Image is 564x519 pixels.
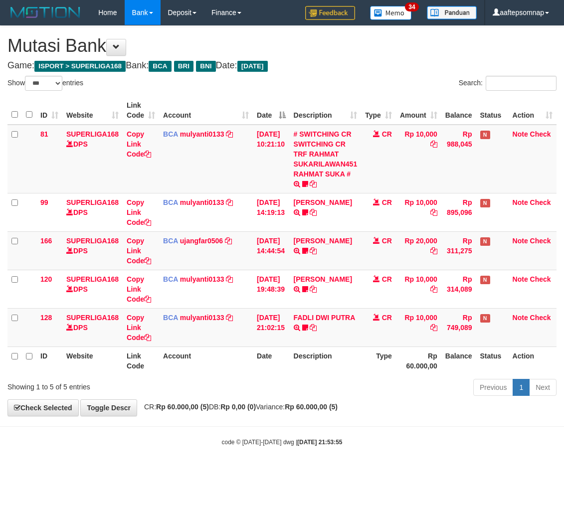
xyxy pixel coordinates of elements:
strong: Rp 60.000,00 (5) [285,403,338,411]
a: SUPERLIGA168 [66,130,119,138]
th: Link Code: activate to sort column ascending [123,96,159,125]
td: DPS [62,270,123,308]
label: Search: [459,76,557,91]
td: DPS [62,193,123,231]
th: Account [159,346,253,375]
th: Status [476,346,509,375]
img: Button%20Memo.svg [370,6,412,20]
th: Action: activate to sort column ascending [509,96,557,125]
td: Rp 10,000 [396,308,441,346]
span: BCA [163,237,178,245]
td: DPS [62,125,123,193]
span: BCA [149,61,171,72]
td: Rp 20,000 [396,231,441,270]
img: Feedback.jpg [305,6,355,20]
a: Copy AKBAR SAPUTR to clipboard [310,285,317,293]
a: Copy Link Code [127,237,151,265]
a: Note [513,314,528,322]
td: Rp 895,096 [441,193,476,231]
span: Has Note [480,276,490,284]
small: code © [DATE]-[DATE] dwg | [222,439,343,446]
th: ID: activate to sort column ascending [36,96,62,125]
img: MOTION_logo.png [7,5,83,20]
a: SUPERLIGA168 [66,275,119,283]
a: Check [530,198,551,206]
select: Showentries [25,76,62,91]
a: Next [529,379,557,396]
a: mulyanti0133 [180,130,224,138]
a: [PERSON_NAME] [294,275,352,283]
a: Check [530,314,551,322]
th: Link Code [123,346,159,375]
span: CR [382,314,392,322]
span: BCA [163,198,178,206]
div: Showing 1 to 5 of 5 entries [7,378,227,392]
a: Copy mulyanti0133 to clipboard [226,130,233,138]
span: BCA [163,275,178,283]
span: CR [382,198,392,206]
a: Copy ujangfar0506 to clipboard [225,237,232,245]
span: CR: DB: Variance: [139,403,338,411]
span: 99 [40,198,48,206]
th: Amount: activate to sort column ascending [396,96,441,125]
strong: Rp 60.000,00 (5) [156,403,209,411]
td: Rp 10,000 [396,193,441,231]
a: [PERSON_NAME] [294,198,352,206]
th: Balance [441,96,476,125]
span: CR [382,237,392,245]
th: Description [290,346,362,375]
a: Copy mulyanti0133 to clipboard [226,275,233,283]
th: Type [361,346,396,375]
a: Check [530,275,551,283]
td: Rp 314,089 [441,270,476,308]
a: Copy # SWITCHING CR SWITCHING CR TRF RAHMAT SUKARILAWAN451 RAHMAT SUKA # to clipboard [310,180,317,188]
a: SUPERLIGA168 [66,237,119,245]
span: [DATE] [237,61,268,72]
th: Status [476,96,509,125]
td: [DATE] 14:19:13 [253,193,290,231]
a: Copy Link Code [127,275,151,303]
th: Balance [441,346,476,375]
td: Rp 988,045 [441,125,476,193]
a: Copy Rp 10,000 to clipboard [430,324,437,332]
th: ID [36,346,62,375]
span: Has Note [480,237,490,246]
span: 120 [40,275,52,283]
a: [PERSON_NAME] [294,237,352,245]
a: Copy mulyanti0133 to clipboard [226,198,233,206]
td: Rp 749,089 [441,308,476,346]
a: Previous [473,379,513,396]
a: Note [513,198,528,206]
span: Has Note [480,131,490,139]
th: Description: activate to sort column ascending [290,96,362,125]
strong: [DATE] 21:53:55 [297,439,342,446]
td: Rp 10,000 [396,125,441,193]
th: Date [253,346,290,375]
th: Website: activate to sort column ascending [62,96,123,125]
span: BRI [174,61,193,72]
a: Copy MUHAMMAD REZA to clipboard [310,208,317,216]
h4: Game: Bank: Date: [7,61,557,71]
a: Note [513,237,528,245]
td: Rp 311,275 [441,231,476,270]
a: Check [530,237,551,245]
th: Website [62,346,123,375]
a: Copy Rp 10,000 to clipboard [430,285,437,293]
span: ISPORT > SUPERLIGA168 [34,61,126,72]
a: FADLI DWI PUTRA [294,314,355,322]
span: BNI [196,61,215,72]
th: Action [509,346,557,375]
span: BCA [163,130,178,138]
span: 166 [40,237,52,245]
a: Copy Link Code [127,198,151,226]
span: 34 [405,2,418,11]
label: Show entries [7,76,83,91]
a: Copy Link Code [127,130,151,158]
td: [DATE] 21:02:15 [253,308,290,346]
a: Note [513,275,528,283]
a: Toggle Descr [80,399,137,416]
td: [DATE] 14:44:54 [253,231,290,270]
a: Copy mulyanti0133 to clipboard [226,314,233,322]
th: Account: activate to sort column ascending [159,96,253,125]
span: Has Note [480,199,490,207]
